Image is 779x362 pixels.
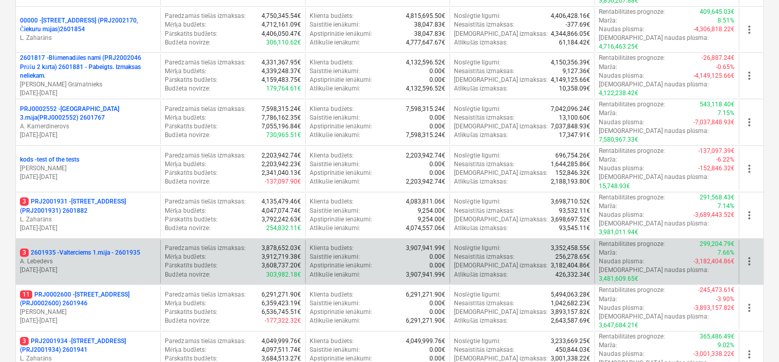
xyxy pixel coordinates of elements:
p: 4,049,999.76€ [262,337,301,346]
p: Budžeta novirze : [165,224,210,233]
p: Nesaistītās izmaksas : [454,114,514,122]
p: 4,149,125.66€ [551,76,590,84]
p: -4,149,125.66€ [694,72,734,80]
p: 5,494,063.28€ [551,290,590,299]
p: Rentabilitātes prognoze : [599,332,665,341]
p: 4,083,811.06€ [406,197,445,206]
p: [DATE] - [DATE] [20,266,156,275]
p: Atlikušās izmaksas : [454,84,508,93]
p: Noslēgtie līgumi : [454,290,501,299]
p: Mērķa budžets : [165,346,206,354]
p: 3,647,684.21€ [599,321,638,330]
p: Naudas plūsma : [599,118,644,127]
p: [DEMOGRAPHIC_DATA] izmaksas : [454,215,548,224]
p: 2601817 - Blūmenadāles nami (PRJ2002046 Prūšu 2 kārta) 2601881 - Pabeigts. Izmaksas neliekam. [20,54,156,80]
p: 3,233,669.25€ [551,337,590,346]
p: 38,047.83€ [414,20,445,29]
div: kods -test of the tests[PERSON_NAME][DATE]-[DATE] [20,155,156,182]
p: 4,339,248.37€ [262,67,301,76]
span: 3 [20,248,29,257]
p: [DEMOGRAPHIC_DATA] izmaksas : [454,169,548,177]
p: Rentabilitātes prognoze : [599,54,665,62]
p: 7,580,967.33€ [599,135,638,144]
p: Pārskatīts budžets : [165,169,217,177]
p: Marža : [599,202,617,211]
p: Klienta budžets : [310,337,354,346]
p: PRJ2001931 - [STREET_ADDRESS] (PRJ2001931) 2601882 [20,197,156,215]
p: -7,037,848.93€ [694,118,734,127]
p: Paredzamās tiešās izmaksas : [165,197,245,206]
p: Rentabilitātes prognoze : [599,100,665,109]
p: -3,001,338.22€ [694,350,734,358]
div: 00000 -[STREET_ADDRESS] (PRJ2002170, Čiekuru mājas)2601854L. Zaharāns [20,16,156,42]
p: Nesaistītās izmaksas : [454,299,514,308]
span: more_vert [743,116,755,128]
p: Rentabilitātes prognoze : [599,286,665,295]
p: PRJ0002552 - [GEOGRAPHIC_DATA] 3.māja(PRJ0002552) 2601767 [20,105,156,122]
p: Noslēgtie līgumi : [454,58,501,67]
p: Saistītie ienākumi : [310,299,360,308]
p: 0.00€ [429,114,445,122]
p: 4,074,557.06€ [406,224,445,233]
p: 7,598,315.24€ [406,131,445,140]
p: 696,754.26€ [555,151,590,160]
p: 6,291,271.90€ [406,290,445,299]
p: 4,716,463.25€ [599,42,638,51]
p: 3,912,719.38€ [262,253,301,261]
p: [DATE] - [DATE] [20,316,156,325]
p: 7.15% [718,109,734,118]
p: Apstiprinātie ienākumi : [310,261,372,270]
p: Paredzamās tiešās izmaksas : [165,12,245,20]
p: Marža : [599,16,617,25]
p: Apstiprinātie ienākumi : [310,308,372,316]
p: Klienta budžets : [310,290,354,299]
p: 4,344,866.05€ [551,30,590,38]
p: 3,352,458.55€ [551,244,590,253]
p: 4,159,483.75€ [262,76,301,84]
div: PRJ0002552 -[GEOGRAPHIC_DATA] 3.māja(PRJ0002552) 2601767A. Kamerdinerovs[DATE]-[DATE] [20,105,156,140]
p: 4,815,695.50€ [406,12,445,20]
p: -137,097.39€ [698,147,734,155]
p: [PERSON_NAME] [20,164,156,173]
p: 4,712,161.09€ [262,20,301,29]
p: [DEMOGRAPHIC_DATA] izmaksas : [454,261,548,270]
p: 7,037,848.93€ [551,122,590,131]
p: -177,322.32€ [265,316,301,325]
p: Mērķa budžets : [165,207,206,215]
p: 3,981,011.94€ [599,228,638,237]
p: Atlikušās izmaksas : [454,131,508,140]
p: Saistītie ienākumi : [310,114,360,122]
div: 11PRJ0002600 -[STREET_ADDRESS](PRJ0002600) 2601946[PERSON_NAME][DATE]-[DATE] [20,290,156,326]
p: Budžeta novirze : [165,38,210,47]
p: Rentabilitātes prognoze : [599,147,665,155]
p: Atlikušie ienākumi : [310,224,360,233]
p: 4,047,074.74€ [262,207,301,215]
p: 3,878,652.03€ [262,244,301,253]
p: Mērķa budžets : [165,299,206,308]
p: Budžeta novirze : [165,177,210,186]
p: 93,532.11€ [559,207,590,215]
p: Klienta budžets : [310,197,354,206]
p: 4,132,596.52€ [406,84,445,93]
p: 2601935 - Valterciems 1.māja - 2601935 [20,248,140,257]
p: 0.00€ [429,308,445,316]
p: Saistītie ienākumi : [310,253,360,261]
p: -377.69€ [566,20,590,29]
p: 409,645.03€ [700,8,734,16]
p: -3,182,404.86€ [694,257,734,266]
p: Naudas plūsma : [599,257,644,266]
p: Atlikušās izmaksas : [454,316,508,325]
p: Mērķa budžets : [165,160,206,169]
p: Atlikušie ienākumi : [310,131,360,140]
p: Atlikušie ienākumi : [310,270,360,279]
p: [PERSON_NAME] Grāmatnieks [20,80,156,89]
p: 254,832.11€ [266,224,301,233]
p: Paredzamās tiešās izmaksas : [165,105,245,114]
p: Klienta budžets : [310,105,354,114]
p: Marža : [599,63,617,72]
p: Nesaistītās izmaksas : [454,253,514,261]
p: Atlikušās izmaksas : [454,177,508,186]
p: 7,598,315.24€ [406,105,445,114]
p: Marža : [599,341,617,350]
p: 4,132,596.52€ [406,58,445,67]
